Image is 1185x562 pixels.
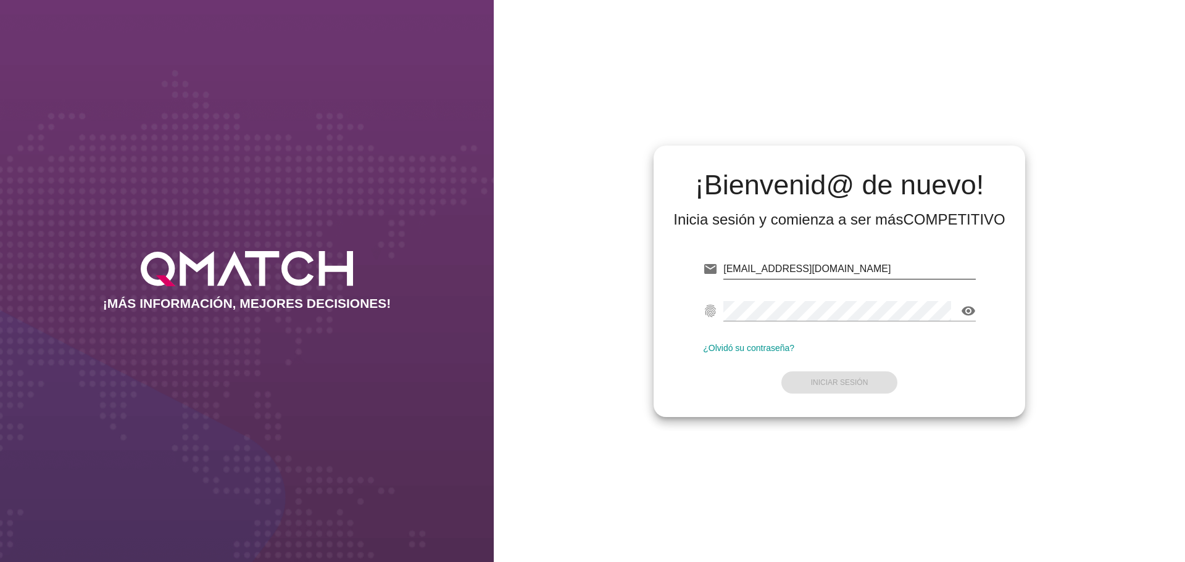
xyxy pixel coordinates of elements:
a: ¿Olvidó su contraseña? [703,343,794,353]
div: Inicia sesión y comienza a ser más [673,210,1005,229]
i: email [703,262,718,276]
h2: ¡Bienvenid@ de nuevo! [673,170,1005,200]
i: visibility [961,304,976,318]
strong: COMPETITIVO [903,211,1005,228]
input: E-mail [723,259,976,279]
h2: ¡MÁS INFORMACIÓN, MEJORES DECISIONES! [103,296,391,311]
i: fingerprint [703,304,718,318]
